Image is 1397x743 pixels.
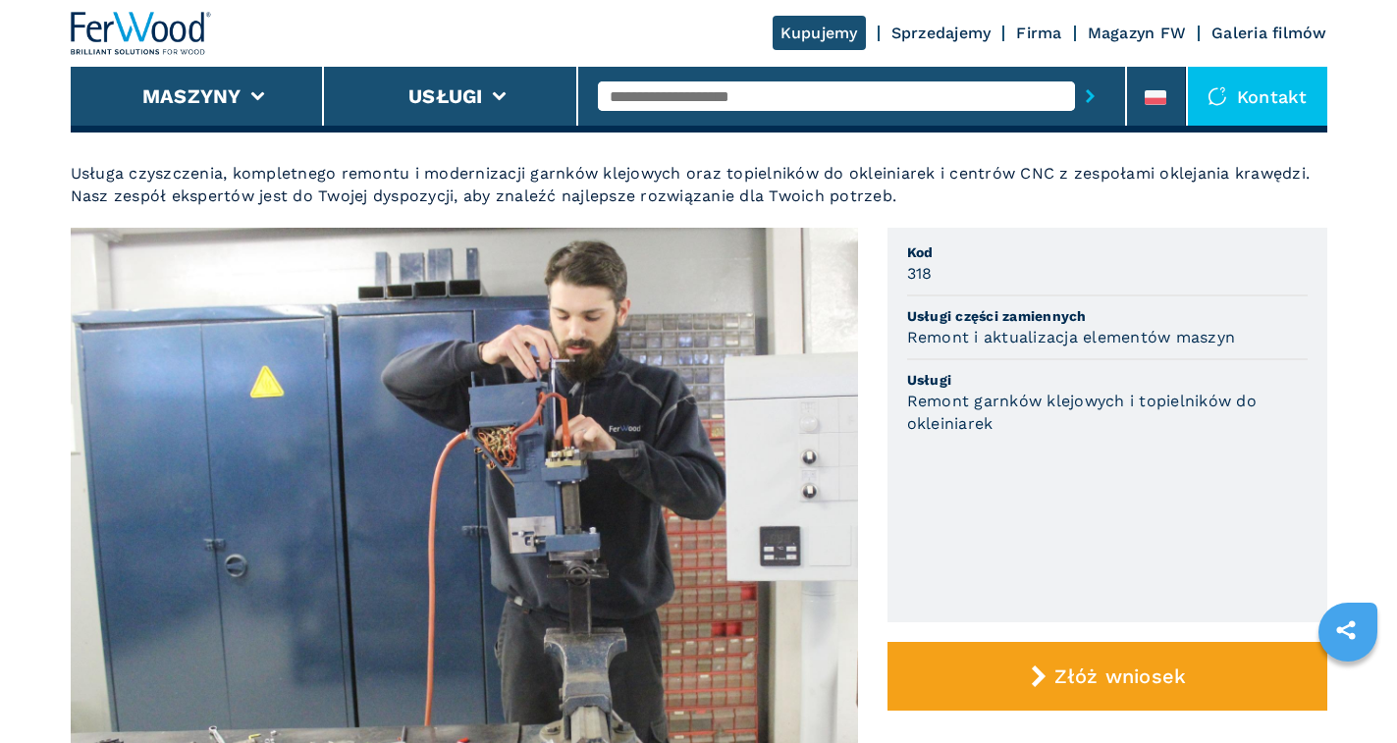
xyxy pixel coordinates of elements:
button: Usługi [408,84,483,108]
a: sharethis [1321,606,1370,655]
span: Złóż wniosek [1054,664,1186,688]
button: Maszyny [142,84,242,108]
span: Kod [907,242,1308,262]
h3: 318 [907,262,933,285]
button: submit-button [1075,74,1105,119]
a: Kupujemy [773,16,866,50]
iframe: Chat [1314,655,1382,728]
a: Firma [1016,24,1061,42]
span: Usługi [907,370,1308,390]
button: Złóż wniosek [887,642,1327,711]
a: Galeria filmów [1211,24,1327,42]
a: Magazyn FW [1088,24,1187,42]
div: Kontakt [1188,67,1327,126]
p: Usługa czyszczenia, kompletnego remontu i modernizacji garnków klejowych oraz topielników do okle... [71,162,1327,207]
span: Usługi części zamiennych [907,306,1308,326]
img: Kontakt [1208,86,1227,106]
h3: Remont i aktualizacja elementów maszyn [907,326,1236,348]
a: Sprzedajemy [891,24,992,42]
img: Ferwood [71,12,212,55]
h3: Remont garnków klejowych i topielników do okleiniarek [907,390,1308,435]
